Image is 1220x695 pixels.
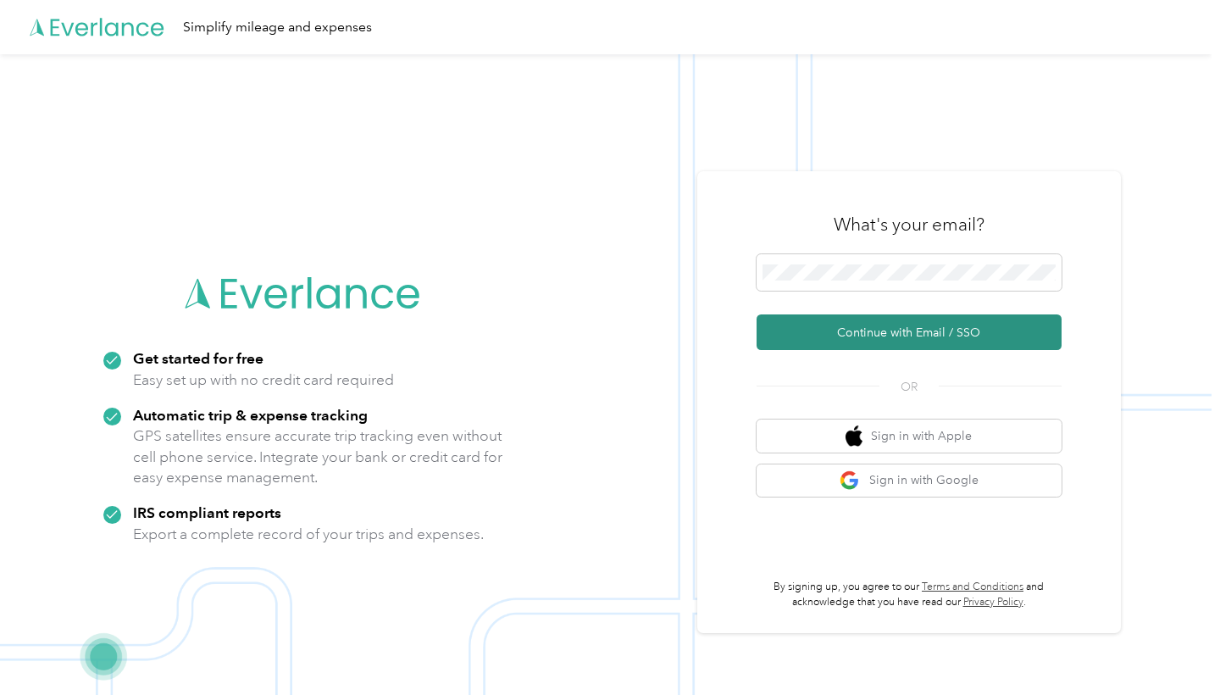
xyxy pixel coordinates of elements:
h3: What's your email? [834,213,984,236]
a: Terms and Conditions [922,581,1023,593]
button: google logoSign in with Google [757,464,1062,498]
strong: Automatic trip & expense tracking [133,406,368,424]
p: Easy set up with no credit card required [133,370,394,391]
p: By signing up, you agree to our and acknowledge that you have read our . [757,580,1062,609]
div: Simplify mileage and expenses [183,17,372,38]
img: apple logo [846,425,862,447]
span: OR [879,378,939,396]
img: google logo [840,470,861,492]
p: Export a complete record of your trips and expenses. [133,524,484,545]
p: GPS satellites ensure accurate trip tracking even without cell phone service. Integrate your bank... [133,425,503,488]
strong: Get started for free [133,349,263,367]
a: Privacy Policy [963,596,1023,609]
button: apple logoSign in with Apple [757,420,1062,453]
button: Continue with Email / SSO [757,314,1062,350]
strong: IRS compliant reports [133,503,281,521]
